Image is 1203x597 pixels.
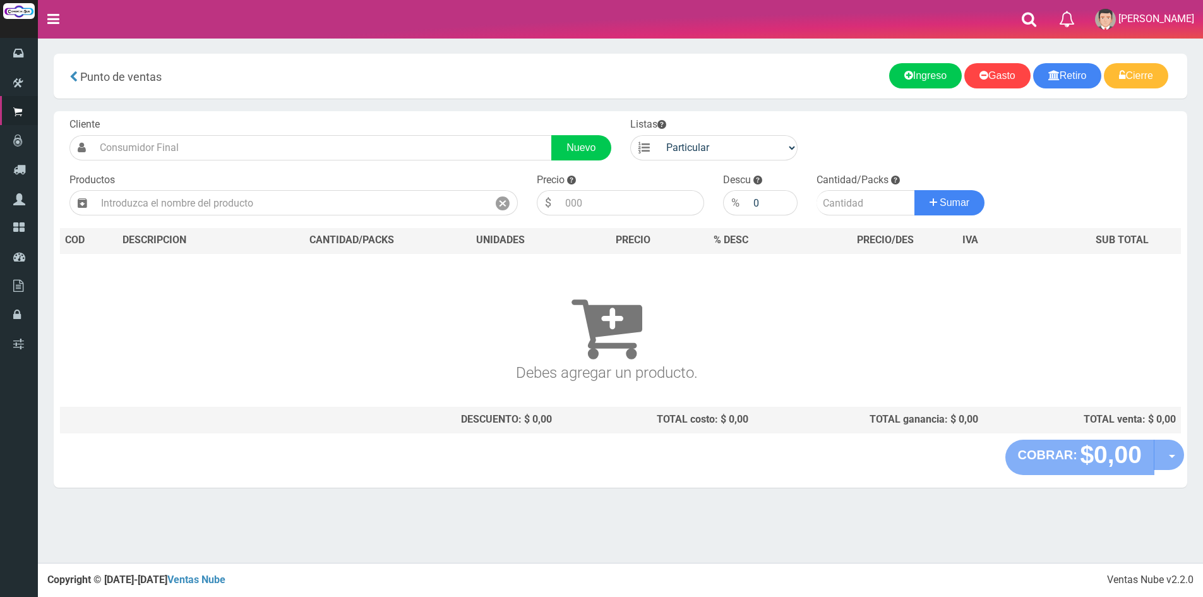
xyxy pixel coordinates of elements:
[1033,63,1102,88] a: Retiro
[167,574,225,586] a: Ventas Nube
[69,173,115,188] label: Productos
[723,190,747,215] div: %
[1107,573,1194,588] div: Ventas Nube v2.2.0
[1018,448,1077,462] strong: COBRAR:
[260,228,443,253] th: CANTIDAD/PACKS
[65,272,1149,381] h3: Debes agregar un producto.
[988,413,1176,427] div: TOTAL venta: $ 0,00
[559,190,705,215] input: 000
[817,173,889,188] label: Cantidad/Packs
[962,234,978,246] span: IVA
[1095,9,1116,30] img: User Image
[857,234,914,246] span: PRECIO/DES
[714,234,748,246] span: % DESC
[537,190,559,215] div: $
[758,413,978,427] div: TOTAL ganancia: $ 0,00
[940,197,969,208] span: Sumar
[141,234,186,246] span: CRIPCION
[3,3,35,19] img: Logo grande
[1104,63,1168,88] a: Cierre
[1096,233,1149,248] span: SUB TOTAL
[723,173,751,188] label: Descu
[537,173,565,188] label: Precio
[747,190,798,215] input: 000
[551,135,611,160] a: Nuevo
[60,228,117,253] th: COD
[562,413,748,427] div: TOTAL costo: $ 0,00
[817,190,914,215] input: Cantidad
[889,63,962,88] a: Ingreso
[1118,13,1194,25] span: [PERSON_NAME]
[616,233,650,248] span: PRECIO
[95,190,488,215] input: Introduzca el nombre del producto
[265,413,552,427] div: DESCUENTO: $ 0,00
[1080,441,1142,468] strong: $0,00
[80,70,162,83] span: Punto de ventas
[47,574,225,586] strong: Copyright © [DATE]-[DATE]
[964,63,1031,88] a: Gasto
[1005,440,1155,475] button: COBRAR: $0,00
[443,228,557,253] th: UNIDADES
[630,118,666,132] label: Listas
[93,135,552,160] input: Consumidor Final
[117,228,260,253] th: DES
[914,190,985,215] button: Sumar
[69,118,100,132] label: Cliente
